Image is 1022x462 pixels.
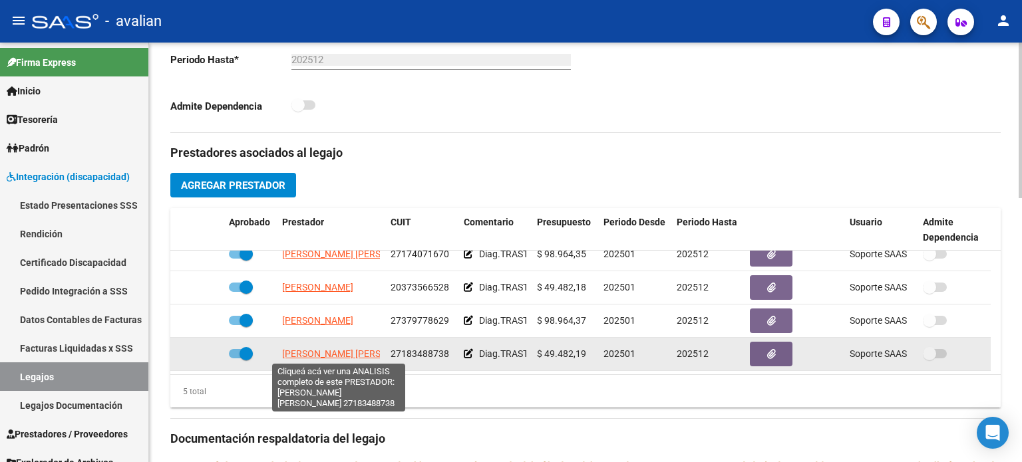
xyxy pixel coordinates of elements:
span: 202512 [677,282,709,292]
span: $ 98.964,35 [537,249,586,259]
span: Presupuesto [537,217,591,227]
span: [PERSON_NAME] [282,315,353,326]
button: Agregar Prestador [170,173,296,197]
span: Tesorería [7,112,58,127]
span: Integración (discapacidad) [7,170,130,184]
div: 5 total [170,384,206,399]
datatable-header-cell: Periodo Hasta [671,208,745,252]
span: $ 49.482,18 [537,282,586,292]
span: [PERSON_NAME] [PERSON_NAME] [282,249,426,259]
span: Soporte SAAS [DATE] [850,282,940,292]
span: Prestadores / Proveedores [7,427,128,441]
span: 27379778629 [391,315,449,326]
span: Soporte SAAS [DATE] [850,315,940,326]
span: Soporte SAAS [DATE] [850,348,940,359]
span: 202501 [603,282,635,292]
datatable-header-cell: Comentario [458,208,532,252]
span: $ 98.964,37 [537,315,586,326]
datatable-header-cell: Periodo Desde [598,208,671,252]
span: Comentario [464,217,514,227]
span: 202512 [677,348,709,359]
datatable-header-cell: CUIT [385,208,458,252]
datatable-header-cell: Usuario [844,208,918,252]
span: Periodo Hasta [677,217,737,227]
datatable-header-cell: Prestador [277,208,385,252]
span: Prestador [282,217,324,227]
span: Agregar Prestador [181,179,285,191]
span: Firma Express [7,55,76,70]
span: 27183488738 [391,348,449,359]
span: 202512 [677,315,709,326]
span: [PERSON_NAME] [282,282,353,292]
span: CUIT [391,217,411,227]
mat-icon: person [995,13,1011,29]
span: Admite Dependencia [923,217,979,243]
h3: Prestadores asociados al legajo [170,144,1001,162]
span: Usuario [850,217,882,227]
datatable-header-cell: Admite Dependencia [918,208,991,252]
span: 202501 [603,348,635,359]
span: Padrón [7,141,49,156]
span: 202501 [603,315,635,326]
span: Periodo Desde [603,217,665,227]
div: Open Intercom Messenger [977,417,1009,449]
span: Aprobado [229,217,270,227]
span: Soporte SAAS [DATE] [850,249,940,259]
datatable-header-cell: Aprobado [224,208,277,252]
span: 20373566528 [391,282,449,292]
span: 202512 [677,249,709,259]
p: Admite Dependencia [170,99,291,114]
datatable-header-cell: Presupuesto [532,208,598,252]
h3: Documentación respaldatoria del legajo [170,429,1001,448]
p: Periodo Hasta [170,53,291,67]
span: 202501 [603,249,635,259]
mat-icon: menu [11,13,27,29]
span: [PERSON_NAME] [PERSON_NAME] [282,348,426,359]
span: Inicio [7,84,41,98]
span: $ 49.482,19 [537,348,586,359]
span: - avalian [105,7,162,36]
span: 27174071670 [391,249,449,259]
